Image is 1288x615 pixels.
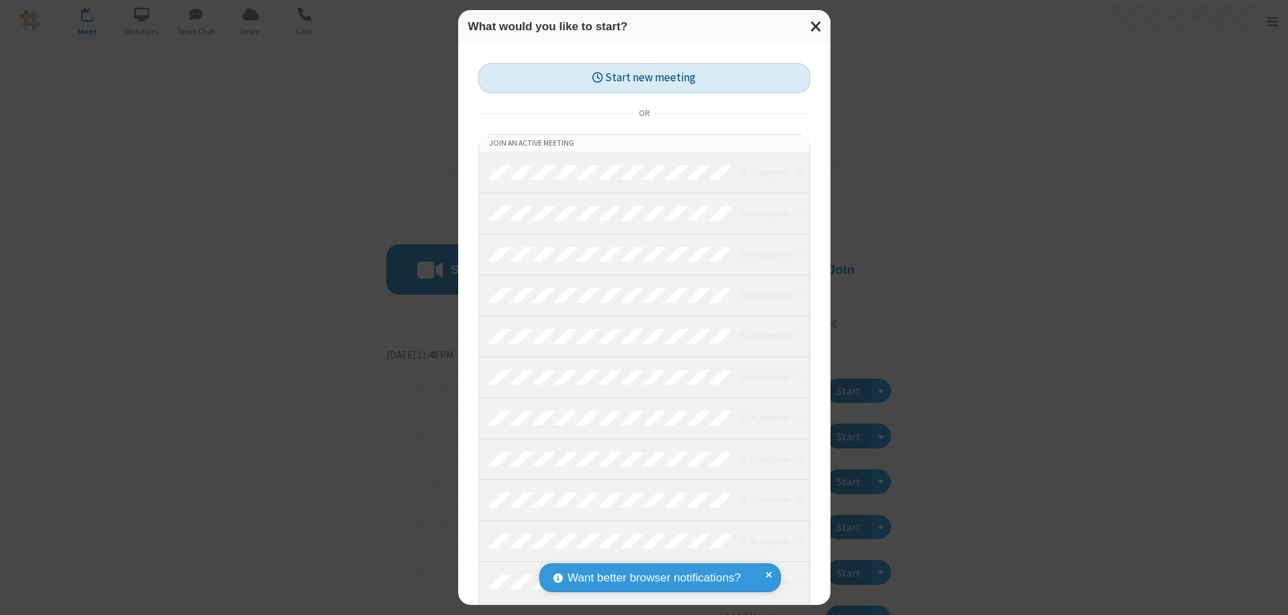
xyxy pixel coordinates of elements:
em: in progress [740,534,789,547]
button: Close modal [802,10,830,43]
span: Want better browser notifications? [568,569,741,587]
em: in progress [740,453,789,465]
em: in progress [740,248,789,261]
li: Join an active meeting [479,135,810,152]
em: in progress [740,330,789,342]
em: in progress [740,493,789,506]
em: in progress [740,289,789,301]
em: in progress [740,371,789,383]
em: in progress [740,412,789,424]
button: Start new meeting [478,63,810,93]
h3: What would you like to start? [468,20,820,33]
em: in progress [740,166,789,179]
em: in progress [740,207,789,220]
span: or [633,104,655,123]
